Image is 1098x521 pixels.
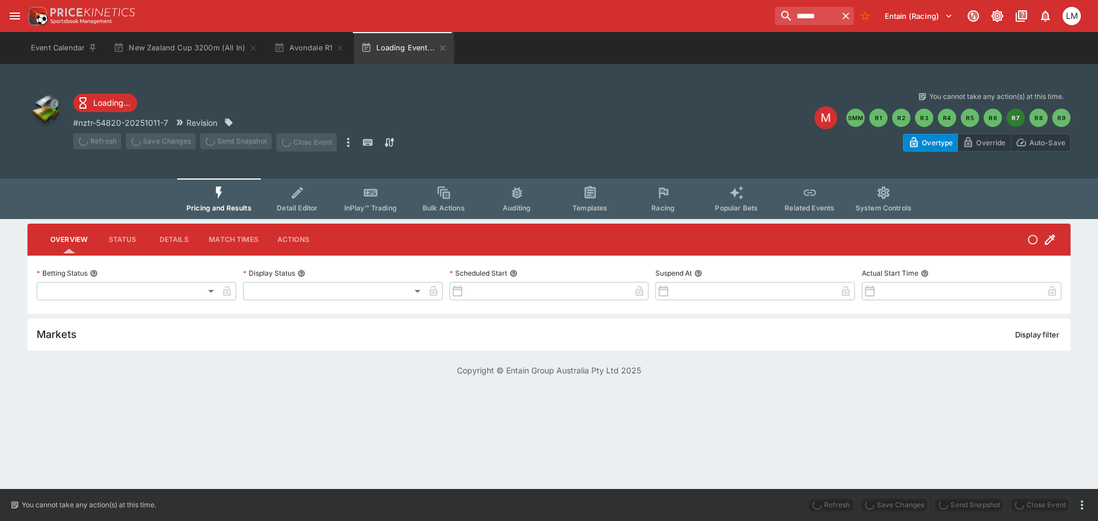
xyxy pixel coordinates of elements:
[243,268,295,278] p: Display Status
[25,5,48,27] img: PriceKinetics Logo
[510,269,518,277] button: Scheduled Start
[921,269,929,277] button: Actual Start Time
[1011,134,1071,152] button: Auto-Save
[1011,6,1032,26] button: Documentation
[963,6,984,26] button: Connected to PK
[1052,109,1071,127] button: R9
[50,19,112,24] img: Sportsbook Management
[903,134,958,152] button: Overtype
[651,204,675,212] span: Racing
[97,226,148,253] button: Status
[814,106,837,129] div: Edit Meeting
[277,204,317,212] span: Detail Editor
[957,134,1011,152] button: Override
[27,92,64,128] img: other.png
[449,268,507,278] p: Scheduled Start
[856,7,874,25] button: No Bookmarks
[200,226,268,253] button: Match Times
[344,204,397,212] span: InPlay™ Trading
[862,268,918,278] p: Actual Start Time
[423,204,465,212] span: Bulk Actions
[354,32,454,64] button: Loading Event...
[1075,498,1089,512] button: more
[268,226,319,253] button: Actions
[1063,7,1081,25] div: Luigi Mollo
[1029,109,1048,127] button: R8
[961,109,979,127] button: R5
[267,32,352,64] button: Avondale R1
[846,109,865,127] button: SMM
[503,204,531,212] span: Auditing
[987,6,1008,26] button: Toggle light/dark mode
[41,226,97,253] button: Overview
[5,6,25,26] button: open drawer
[1029,137,1065,149] p: Auto-Save
[892,109,910,127] button: R2
[775,7,838,25] input: search
[655,268,692,278] p: Suspend At
[148,226,200,253] button: Details
[37,328,77,341] h5: Markets
[929,92,1064,102] p: You cannot take any action(s) at this time.
[869,109,888,127] button: R1
[90,269,98,277] button: Betting Status
[694,269,702,277] button: Suspend At
[903,134,1071,152] div: Start From
[1006,109,1025,127] button: R7
[106,32,265,64] button: New Zealand Cup 3200m (All In)
[856,204,912,212] span: System Controls
[572,204,607,212] span: Templates
[976,137,1005,149] p: Override
[186,204,252,212] span: Pricing and Results
[1035,6,1056,26] button: Notifications
[938,109,956,127] button: R4
[915,109,933,127] button: R3
[341,133,355,152] button: more
[715,204,758,212] span: Popular Bets
[73,117,168,129] p: Copy To Clipboard
[785,204,834,212] span: Related Events
[846,109,1071,127] nav: pagination navigation
[922,137,953,149] p: Overtype
[37,268,87,278] p: Betting Status
[22,500,156,510] p: You cannot take any action(s) at this time.
[297,269,305,277] button: Display Status
[1008,325,1066,344] button: Display filter
[93,97,130,109] p: Loading...
[24,32,104,64] button: Event Calendar
[984,109,1002,127] button: R6
[50,8,135,17] img: PriceKinetics
[186,117,217,129] p: Revision
[177,178,921,219] div: Event type filters
[1059,3,1084,29] button: Luigi Mollo
[878,7,960,25] button: Select Tenant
